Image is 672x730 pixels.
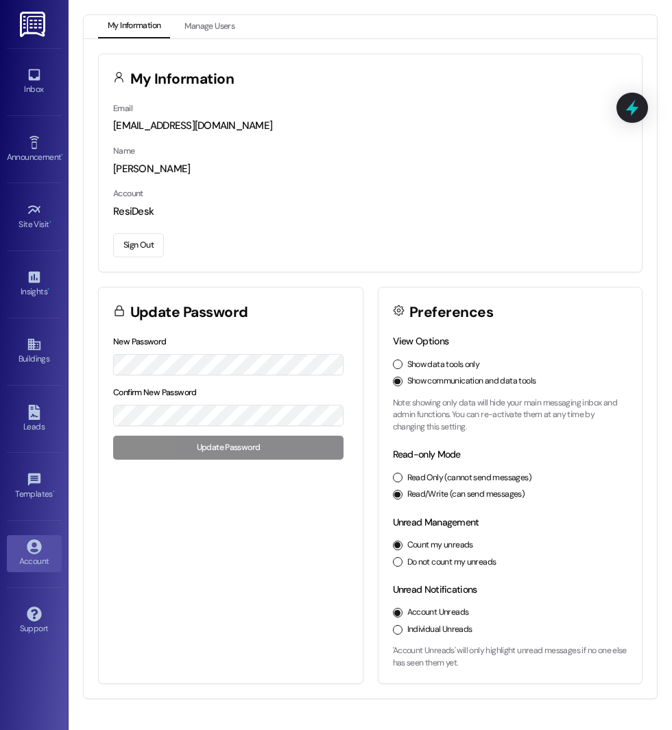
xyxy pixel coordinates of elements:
label: Show communication and data tools [407,375,536,388]
a: Support [7,602,62,639]
label: Confirm New Password [113,387,197,398]
img: ResiDesk Logo [20,12,48,37]
div: [EMAIL_ADDRESS][DOMAIN_NAME] [113,119,627,133]
div: ResiDesk [113,204,627,219]
p: Note: showing only data will hide your main messaging inbox and admin functions. You can re-activ... [393,397,628,434]
h3: Preferences [409,305,493,320]
label: New Password [113,336,167,347]
label: Read Only (cannot send messages) [407,472,531,484]
span: • [61,150,63,160]
label: Account Unreads [407,607,469,619]
button: Manage Users [175,15,244,38]
a: Templates • [7,468,62,505]
a: Account [7,535,62,572]
h3: My Information [130,72,235,86]
span: • [47,285,49,294]
h3: Update Password [130,305,248,320]
span: • [53,487,55,497]
a: Inbox [7,63,62,100]
label: Account [113,188,143,199]
a: Site Visit • [7,198,62,235]
p: 'Account Unreads' will only highlight unread messages if no one else has seen them yet. [393,645,628,669]
label: Email [113,103,132,114]
button: Sign Out [113,233,164,257]
label: View Options [393,335,449,347]
div: [PERSON_NAME] [113,162,627,176]
label: Do not count my unreads [407,556,496,569]
span: • [49,217,51,227]
label: Count my unreads [407,539,473,552]
label: Name [113,145,135,156]
label: Show data tools only [407,359,480,371]
label: Read-only Mode [393,448,461,460]
a: Leads [7,401,62,438]
label: Read/Write (can send messages) [407,488,525,501]
button: My Information [98,15,170,38]
a: Buildings [7,333,62,370]
label: Individual Unreads [407,624,472,636]
a: Insights • [7,266,62,303]
label: Unread Notifications [393,583,477,596]
label: Unread Management [393,516,479,528]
